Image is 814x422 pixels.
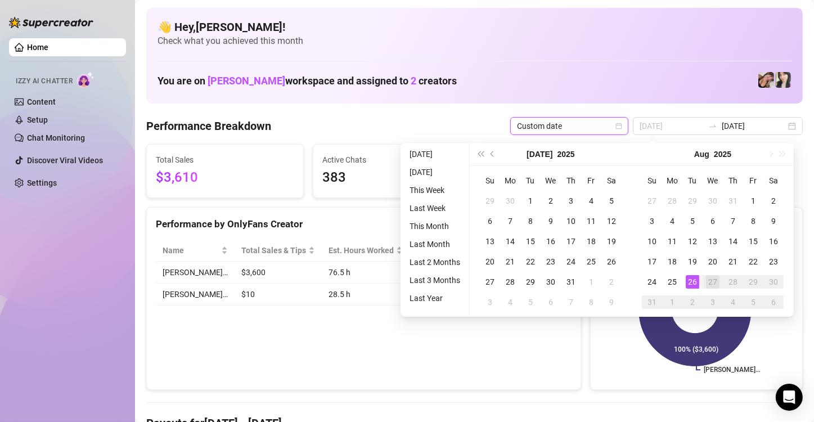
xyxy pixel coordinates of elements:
div: 4 [726,295,740,309]
td: 2025-08-06 [703,211,723,231]
div: 3 [645,214,659,228]
div: 17 [645,255,659,268]
div: 30 [544,275,557,289]
th: Mo [500,170,520,191]
th: Th [561,170,581,191]
div: 18 [584,235,598,248]
td: 2025-09-04 [723,292,743,312]
td: 2025-07-24 [561,252,581,272]
span: Name [163,244,219,257]
div: 27 [483,275,497,289]
td: 2025-07-31 [723,191,743,211]
td: 2025-08-15 [743,231,763,252]
div: 3 [564,194,578,208]
td: 2025-08-08 [743,211,763,231]
td: 2025-08-04 [500,292,520,312]
td: 2025-07-20 [480,252,500,272]
td: 2025-09-01 [662,292,682,312]
td: $10 [235,284,322,306]
td: 2025-08-04 [662,211,682,231]
div: Est. Hours Worked [329,244,394,257]
td: 2025-07-01 [520,191,541,211]
td: 2025-07-03 [561,191,581,211]
td: [PERSON_NAME]… [156,262,235,284]
td: 2025-07-25 [581,252,601,272]
div: 18 [665,255,679,268]
div: 11 [665,235,679,248]
td: 2025-08-17 [642,252,662,272]
span: $3,610 [156,167,294,188]
li: Last Year [405,291,465,305]
td: 2025-08-11 [662,231,682,252]
th: Sa [763,170,784,191]
div: 29 [686,194,699,208]
td: 2025-06-30 [500,191,520,211]
td: 2025-07-16 [541,231,561,252]
div: 2 [605,275,618,289]
td: 2025-08-01 [743,191,763,211]
div: 10 [645,235,659,248]
h4: Performance Breakdown [146,118,271,134]
div: 7 [503,214,517,228]
input: Start date [640,120,704,132]
div: 6 [483,214,497,228]
td: 2025-08-29 [743,272,763,292]
td: 2025-08-22 [743,252,763,272]
img: Christina [775,72,791,88]
div: 5 [746,295,760,309]
td: 2025-08-26 [682,272,703,292]
th: Fr [743,170,763,191]
a: Setup [27,115,48,124]
span: [PERSON_NAME] [208,75,285,87]
div: 20 [706,255,719,268]
div: 26 [686,275,699,289]
td: 2025-07-09 [541,211,561,231]
button: Choose a year [557,143,575,165]
div: 15 [746,235,760,248]
div: 29 [746,275,760,289]
th: We [703,170,723,191]
div: 28 [665,194,679,208]
div: 12 [605,214,618,228]
text: [PERSON_NAME]… [704,366,760,374]
input: End date [722,120,786,132]
div: 4 [584,194,598,208]
td: 2025-07-30 [703,191,723,211]
div: 4 [665,214,679,228]
div: 1 [665,295,679,309]
div: 3 [706,295,719,309]
td: 2025-07-08 [520,211,541,231]
td: 2025-08-16 [763,231,784,252]
td: 2025-07-28 [500,272,520,292]
li: [DATE] [405,147,465,161]
div: 9 [605,295,618,309]
div: Open Intercom Messenger [776,384,803,411]
div: 6 [767,295,780,309]
h4: 👋 Hey, [PERSON_NAME] ! [158,19,791,35]
th: Total Sales & Tips [235,240,322,262]
div: 29 [483,194,497,208]
span: swap-right [708,122,717,131]
div: 8 [584,295,598,309]
span: Total Sales [156,154,294,166]
td: 2025-07-21 [500,252,520,272]
div: 8 [524,214,537,228]
td: 2025-08-05 [682,211,703,231]
td: 2025-07-13 [480,231,500,252]
button: Choose a month [527,143,552,165]
div: 25 [665,275,679,289]
div: 31 [564,275,578,289]
span: Custom date [517,118,622,134]
td: 2025-07-26 [601,252,622,272]
span: Izzy AI Chatter [16,76,73,87]
li: [DATE] [405,165,465,179]
td: 2025-08-02 [763,191,784,211]
span: calendar [615,123,622,129]
div: 24 [645,275,659,289]
td: 2025-08-19 [682,252,703,272]
th: Mo [662,170,682,191]
td: 2025-08-03 [642,211,662,231]
td: 2025-07-19 [601,231,622,252]
div: 10 [564,214,578,228]
div: 14 [503,235,517,248]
